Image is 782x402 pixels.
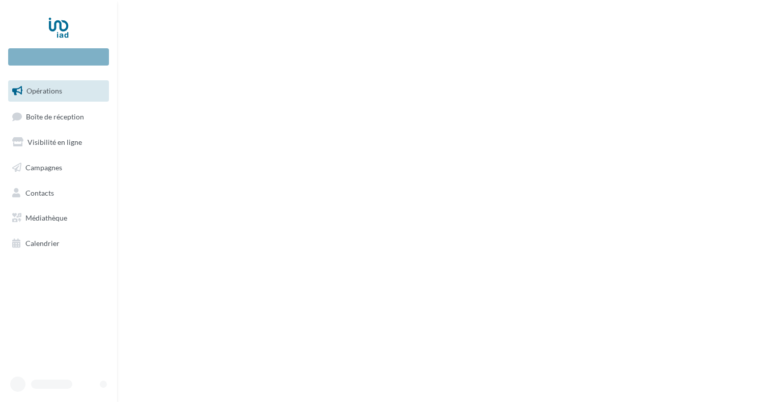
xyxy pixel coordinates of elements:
a: Campagnes [6,157,111,178]
span: Contacts [25,188,54,197]
a: Opérations [6,80,111,102]
a: Médiathèque [6,207,111,229]
span: Visibilité en ligne [27,138,82,146]
a: Contacts [6,182,111,204]
a: Calendrier [6,233,111,254]
div: Nouvelle campagne [8,48,109,66]
span: Calendrier [25,239,60,248]
span: Campagnes [25,163,62,172]
span: Opérations [26,86,62,95]
span: Médiathèque [25,213,67,222]
span: Boîte de réception [26,112,84,120]
a: Visibilité en ligne [6,132,111,153]
a: Boîte de réception [6,106,111,128]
